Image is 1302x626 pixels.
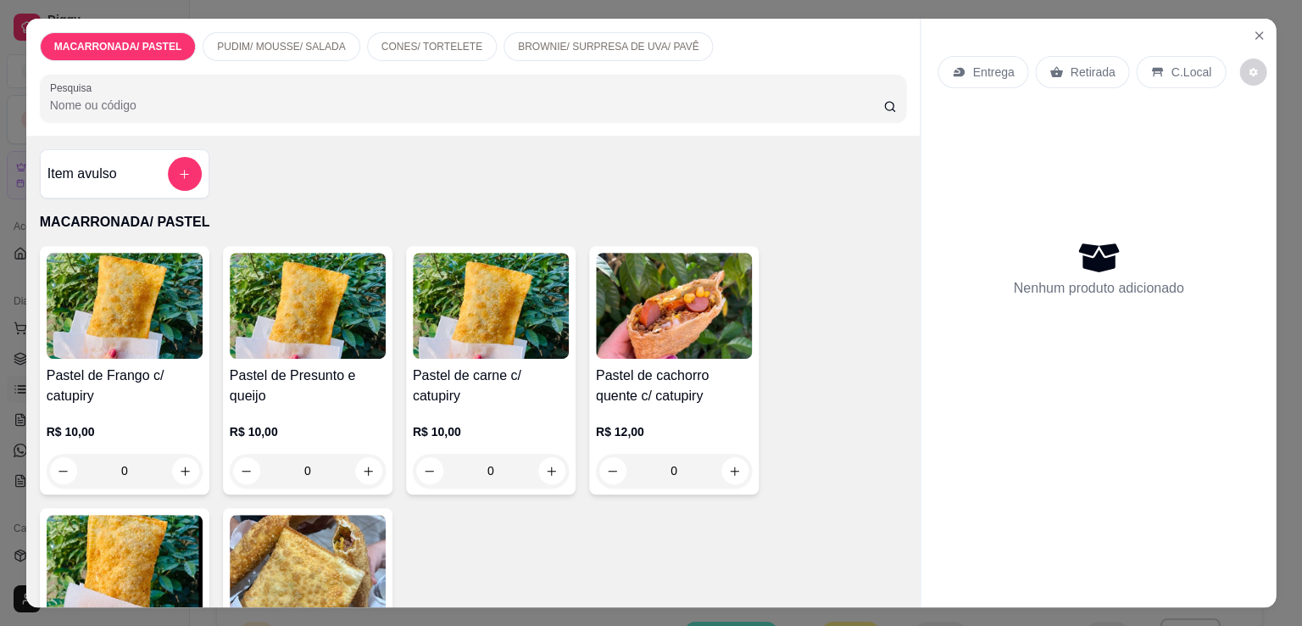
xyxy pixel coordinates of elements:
[1171,64,1211,81] p: C.Local
[413,253,569,359] img: product-image
[167,157,201,191] button: add-separate-item
[229,515,385,621] img: product-image
[46,366,202,406] h4: Pastel de Frango c/ catupiry
[39,212,906,232] p: MACARRONADA/ PASTEL
[721,457,748,484] button: increase-product-quantity
[229,253,385,359] img: product-image
[1013,278,1183,299] p: Nenhum produto adicionado
[596,366,752,406] h4: Pastel de cachorro quente c/ catupiry
[972,64,1014,81] p: Entrega
[413,366,569,406] h4: Pastel de carne c/ catupiry
[46,423,202,440] p: R$ 10,00
[416,457,443,484] button: decrease-product-quantity
[518,40,698,53] p: BROWNIE/ SURPRESA DE UVA/ PAVÊ
[596,253,752,359] img: product-image
[49,81,97,95] label: Pesquisa
[229,366,385,406] h4: Pastel de Presunto e queijo
[49,457,76,484] button: decrease-product-quantity
[53,40,181,53] p: MACARRONADA/ PASTEL
[233,457,260,484] button: decrease-product-quantity
[538,457,565,484] button: increase-product-quantity
[217,40,345,53] p: PUDIM/ MOUSSE/ SALADA
[46,515,202,621] img: product-image
[599,457,626,484] button: decrease-product-quantity
[355,457,382,484] button: increase-product-quantity
[381,40,481,53] p: CONES/ TORTELETE
[1246,22,1273,49] button: Close
[171,457,198,484] button: increase-product-quantity
[1239,59,1266,86] button: decrease-product-quantity
[1071,64,1116,81] p: Retirada
[47,164,116,184] h4: Item avulso
[49,97,882,114] input: Pesquisa
[413,423,569,440] p: R$ 10,00
[46,253,202,359] img: product-image
[596,423,752,440] p: R$ 12,00
[229,423,385,440] p: R$ 10,00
